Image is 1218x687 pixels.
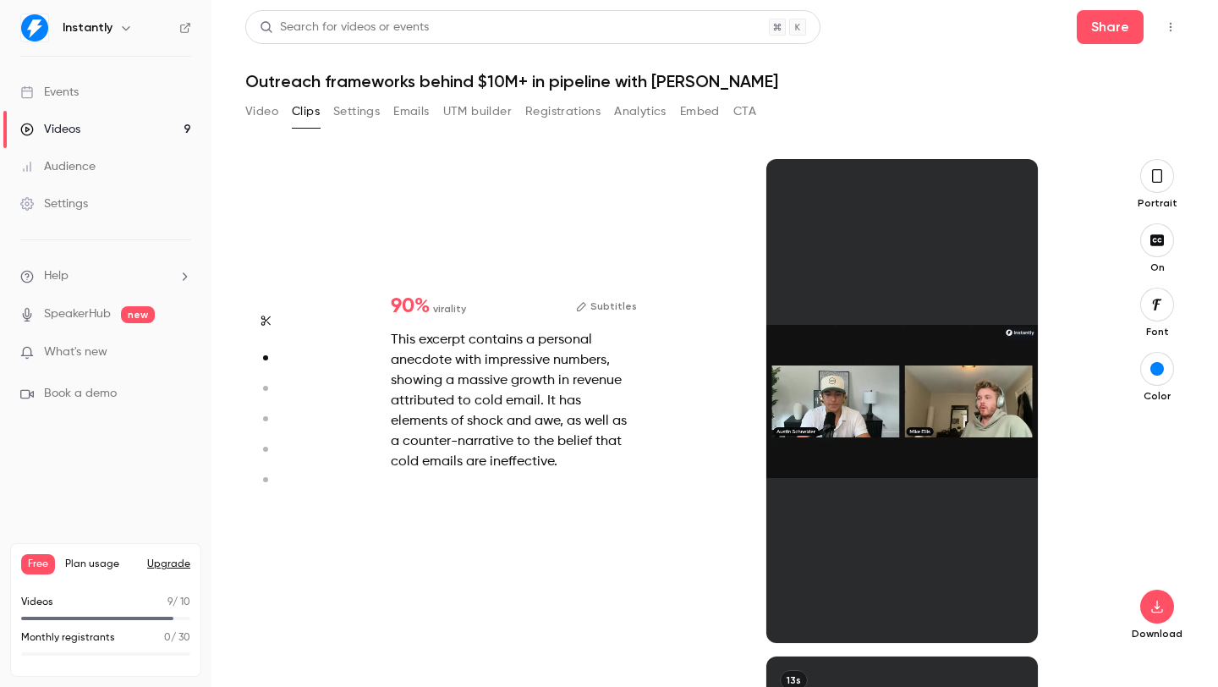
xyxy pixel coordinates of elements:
[733,98,756,125] button: CTA
[20,158,96,175] div: Audience
[171,345,191,360] iframe: Noticeable Trigger
[245,71,1184,91] h1: Outreach frameworks behind $10M+ in pipeline with [PERSON_NAME]
[1130,627,1184,640] p: Download
[20,267,191,285] li: help-dropdown-opener
[44,343,107,361] span: What's new
[333,98,380,125] button: Settings
[614,98,667,125] button: Analytics
[167,597,173,607] span: 9
[21,14,48,41] img: Instantly
[443,98,512,125] button: UTM builder
[1130,389,1184,403] p: Color
[1157,14,1184,41] button: Top Bar Actions
[20,195,88,212] div: Settings
[44,267,69,285] span: Help
[576,296,637,316] button: Subtitles
[167,595,190,610] p: / 10
[1077,10,1144,44] button: Share
[391,296,430,316] span: 90 %
[121,306,155,323] span: new
[63,19,112,36] h6: Instantly
[1130,325,1184,338] p: Font
[391,330,637,472] div: This excerpt contains a personal anecdote with impressive numbers, showing a massive growth in re...
[525,98,601,125] button: Registrations
[21,630,115,646] p: Monthly registrants
[20,84,79,101] div: Events
[21,554,55,574] span: Free
[20,121,80,138] div: Videos
[44,305,111,323] a: SpeakerHub
[680,98,720,125] button: Embed
[433,301,466,316] span: virality
[164,633,171,643] span: 0
[164,630,190,646] p: / 30
[393,98,429,125] button: Emails
[21,595,53,610] p: Videos
[1130,196,1184,210] p: Portrait
[44,385,117,403] span: Book a demo
[147,558,190,571] button: Upgrade
[260,19,429,36] div: Search for videos or events
[292,98,320,125] button: Clips
[245,98,278,125] button: Video
[1130,261,1184,274] p: On
[65,558,137,571] span: Plan usage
